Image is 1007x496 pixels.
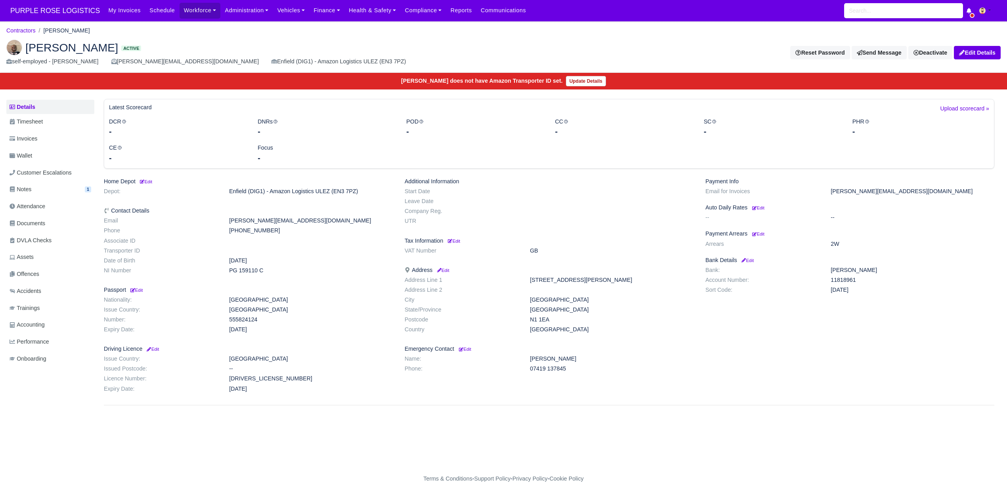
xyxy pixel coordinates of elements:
[180,3,221,18] a: Workforce
[399,247,524,254] dt: VAT Number
[6,317,94,333] a: Accounting
[271,57,406,66] div: Enfield (DIG1) - Amazon Logistics ULEZ (EN3 7PZ)
[98,316,223,323] dt: Number:
[104,178,393,185] h6: Home Depot
[6,216,94,231] a: Documents
[399,355,524,362] dt: Name:
[223,257,399,264] dd: [DATE]
[139,178,152,184] a: Edit
[555,126,692,137] div: -
[6,27,36,34] a: Contractors
[698,117,846,137] div: SC
[10,117,43,126] span: Timesheet
[10,287,41,296] span: Accidents
[512,475,548,482] a: Privacy Policy
[10,219,45,228] span: Documents
[524,277,699,283] dd: [STREET_ADDRESS][PERSON_NAME]
[740,257,754,263] a: Edit
[98,247,223,254] dt: Transporter ID
[145,347,159,352] small: Edit
[109,152,246,163] div: -
[223,267,399,274] dd: PG 159110 C
[825,277,1000,283] dd: 11818961
[852,126,989,137] div: -
[6,199,94,214] a: Attendance
[954,46,1001,59] a: Edit Details
[98,355,223,362] dt: Issue Country:
[223,227,399,234] dd: [PHONE_NUMBER]
[10,337,49,346] span: Performance
[104,207,393,214] h6: Contact Details
[549,475,583,482] a: Cookie Policy
[751,230,764,237] a: Edit
[344,3,401,18] a: Health & Safety
[524,306,699,313] dd: [GEOGRAPHIC_DATA]
[825,188,1000,195] dd: [PERSON_NAME][EMAIL_ADDRESS][DOMAIN_NAME]
[459,347,471,352] small: Edit
[98,326,223,333] dt: Expiry Date:
[705,204,994,211] h6: Auto Daily Rates
[98,227,223,234] dt: Phone
[6,233,94,248] a: DVLA Checks
[699,277,825,283] dt: Account Number:
[704,126,841,137] div: -
[10,202,45,211] span: Attendance
[825,287,1000,293] dd: [DATE]
[10,151,32,160] span: Wallet
[751,204,764,211] a: Edit
[6,249,94,265] a: Assets
[940,104,989,117] a: Upload scorecard »
[699,241,825,247] dt: Arrears
[457,346,471,352] a: Edit
[448,239,460,243] small: Edit
[6,165,94,181] a: Customer Escalations
[6,148,94,163] a: Wallet
[6,283,94,299] a: Accidents
[699,267,825,274] dt: Bank:
[699,188,825,195] dt: Email for Invoices
[399,326,524,333] dt: Country
[139,179,152,184] small: Edit
[109,126,246,137] div: -
[25,42,118,53] span: [PERSON_NAME]
[549,117,697,137] div: CC
[6,100,94,114] a: Details
[406,126,543,137] div: -
[405,267,694,274] h6: Address
[476,3,531,18] a: Communications
[98,267,223,274] dt: NI Number
[252,117,400,137] div: DNRs
[740,258,754,263] small: Edit
[524,326,699,333] dd: [GEOGRAPHIC_DATA]
[844,3,963,18] input: Search...
[405,178,694,185] h6: Additional Information
[825,267,1000,274] dd: [PERSON_NAME]
[223,217,399,224] dd: [PERSON_NAME][EMAIL_ADDRESS][DOMAIN_NAME]
[223,326,399,333] dd: [DATE]
[121,46,141,51] span: Active
[258,152,394,163] div: -
[10,253,34,262] span: Assets
[223,306,399,313] dd: [GEOGRAPHIC_DATA]
[103,117,252,137] div: DCR
[98,365,223,372] dt: Issued Postcode:
[852,46,907,59] a: Send Message
[85,186,91,192] span: 1
[6,182,94,197] a: Notes 1
[524,355,699,362] dd: [PERSON_NAME]
[278,474,730,483] div: - - -
[98,238,223,244] dt: Associate ID
[6,334,94,350] a: Performance
[524,365,699,372] dd: 07419 137845
[223,355,399,362] dd: [GEOGRAPHIC_DATA]
[223,296,399,303] dd: [GEOGRAPHIC_DATA]
[223,365,399,372] dd: --
[109,104,152,111] h6: Latest Scorecard
[98,386,223,392] dt: Expiry Date:
[399,296,524,303] dt: City
[446,3,476,18] a: Reports
[111,57,259,66] div: [PERSON_NAME][EMAIL_ADDRESS][DOMAIN_NAME]
[0,33,1007,73] div: Amilcar Brown
[10,270,39,279] span: Offences
[103,143,252,163] div: CE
